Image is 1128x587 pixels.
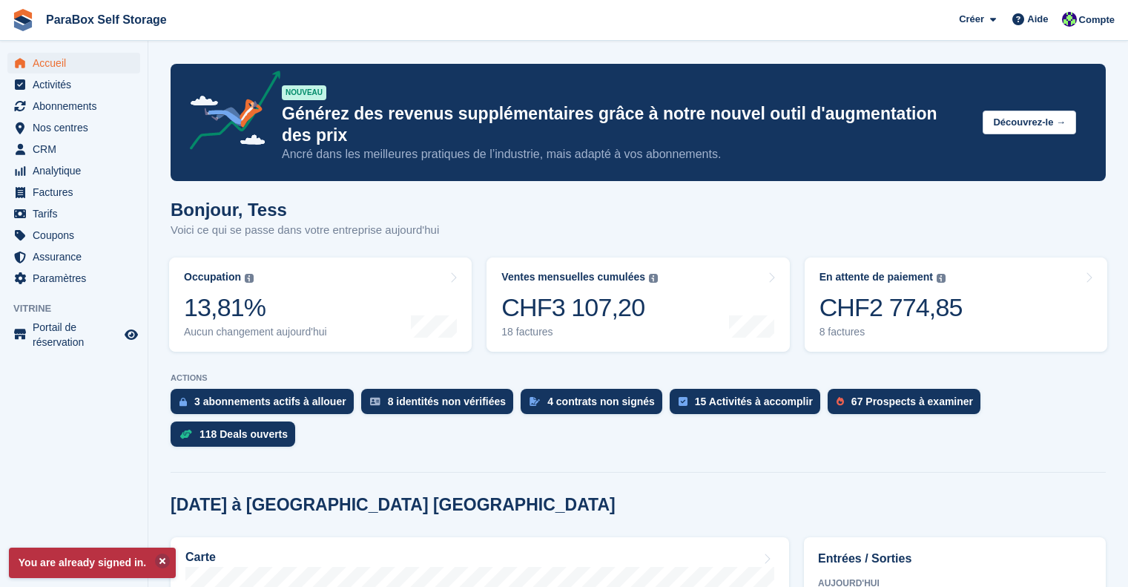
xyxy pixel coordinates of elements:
h1: Bonjour, Tess [171,200,439,220]
div: CHF2 774,85 [819,292,963,323]
a: menu [7,320,140,350]
span: Portail de réservation [33,320,122,350]
div: Ventes mensuelles cumulées [501,271,645,283]
img: price-adjustments-announcement-icon-8257ccfd72463d97f412b2fc003d46551f7dbcb40ab6d574587a9cd5c0d94... [177,70,281,155]
span: Coupons [33,225,122,246]
img: icon-info-grey-7440780725fd019a000dd9b08b2336e03edf1995a4989e88bcd33f0948082b44.svg [245,274,254,283]
a: menu [7,139,140,160]
span: Nos centres [33,117,122,138]
a: ParaBox Self Storage [40,7,173,32]
div: 8 identités non vérifiées [388,396,507,407]
span: Activités [33,74,122,95]
a: menu [7,74,140,95]
div: 15 Activités à accomplir [695,396,813,407]
a: menu [7,182,140,203]
img: icon-info-grey-7440780725fd019a000dd9b08b2336e03edf1995a4989e88bcd33f0948082b44.svg [937,274,946,283]
h2: Carte [185,551,216,564]
p: ACTIONS [171,373,1106,383]
span: Aide [1027,12,1048,27]
a: Boutique d'aperçu [122,326,140,344]
a: 118 Deals ouverts [171,422,303,454]
div: Aucun changement aujourd'hui [184,326,327,338]
span: Accueil [33,53,122,73]
div: 8 factures [819,326,963,338]
div: 13,81% [184,292,327,323]
p: Voici ce qui se passe dans votre entreprise aujourd'hui [171,222,439,239]
span: Vitrine [13,301,148,316]
div: NOUVEAU [282,85,326,100]
span: Compte [1079,13,1115,27]
a: Ventes mensuelles cumulées CHF3 107,20 18 factures [487,258,789,352]
p: You are already signed in. [9,548,176,578]
a: 67 Prospects à examiner [828,389,988,422]
div: 118 Deals ouverts [199,428,288,440]
p: Générez des revenus supplémentaires grâce à notre nouvel outil d'augmentation des prix [282,103,971,146]
img: verify_identity-adf6edd0f0f0b5bbfe63781bf79b02c33cf7c696d77639b501bdc392416b5a36.svg [370,397,380,406]
a: 3 abonnements actifs à allouer [171,389,361,422]
div: CHF3 107,20 [501,292,658,323]
span: Paramètres [33,268,122,289]
img: deal-1b604bf984904fb50ccaf53a9ad4b4a5d6e5aea283cecdc64d6e3604feb123c2.svg [179,429,192,439]
span: Assurance [33,246,122,267]
a: menu [7,225,140,246]
a: 15 Activités à accomplir [670,389,828,422]
h2: Entrées / Sorties [818,550,1092,568]
div: 4 contrats non signés [547,396,655,407]
span: Factures [33,182,122,203]
img: prospect-51fa495bee0391a8d652442698ab0144808aea92771e9ea1ae160a38d050c398.svg [837,397,844,406]
div: 67 Prospects à examiner [851,396,973,407]
button: Découvrez-le → [983,111,1076,135]
a: menu [7,160,140,181]
img: Tess Bédat [1062,12,1077,27]
span: Tarifs [33,203,122,224]
span: Créer [959,12,984,27]
div: Occupation [184,271,241,283]
span: Abonnements [33,96,122,117]
img: icon-info-grey-7440780725fd019a000dd9b08b2336e03edf1995a4989e88bcd33f0948082b44.svg [649,274,658,283]
div: 18 factures [501,326,658,338]
h2: [DATE] à [GEOGRAPHIC_DATA] [GEOGRAPHIC_DATA] [171,495,616,515]
a: 8 identités non vérifiées [361,389,521,422]
img: task-75834270c22a3079a89374b754ae025e5fb1db73e45f91037f5363f120a921f8.svg [679,397,687,406]
a: Occupation 13,81% Aucun changement aujourd'hui [169,258,472,352]
a: menu [7,53,140,73]
a: En attente de paiement CHF2 774,85 8 factures [805,258,1107,352]
a: menu [7,203,140,224]
div: En attente de paiement [819,271,933,283]
a: menu [7,268,140,289]
span: CRM [33,139,122,160]
img: stora-icon-8386f47178a22dfd0bd8f6a31ec36ba5ce8667c1dd55bd0f319d3a0aa187defe.svg [12,9,34,31]
div: 3 abonnements actifs à allouer [194,396,346,407]
img: contract_signature_icon-13c848040528278c33f63329250d36e43548de30e8caae1d1a13099fd9432cc5.svg [530,397,540,406]
a: 4 contrats non signés [521,389,670,422]
a: menu [7,246,140,267]
img: active_subscription_to_allocate_icon-d502201f5373d7db506a760aba3b589e785aa758c864c3986d89f69b8ff3... [179,397,187,407]
a: menu [7,96,140,117]
a: menu [7,117,140,138]
p: Ancré dans les meilleures pratiques de l’industrie, mais adapté à vos abonnements. [282,146,971,163]
span: Analytique [33,160,122,181]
